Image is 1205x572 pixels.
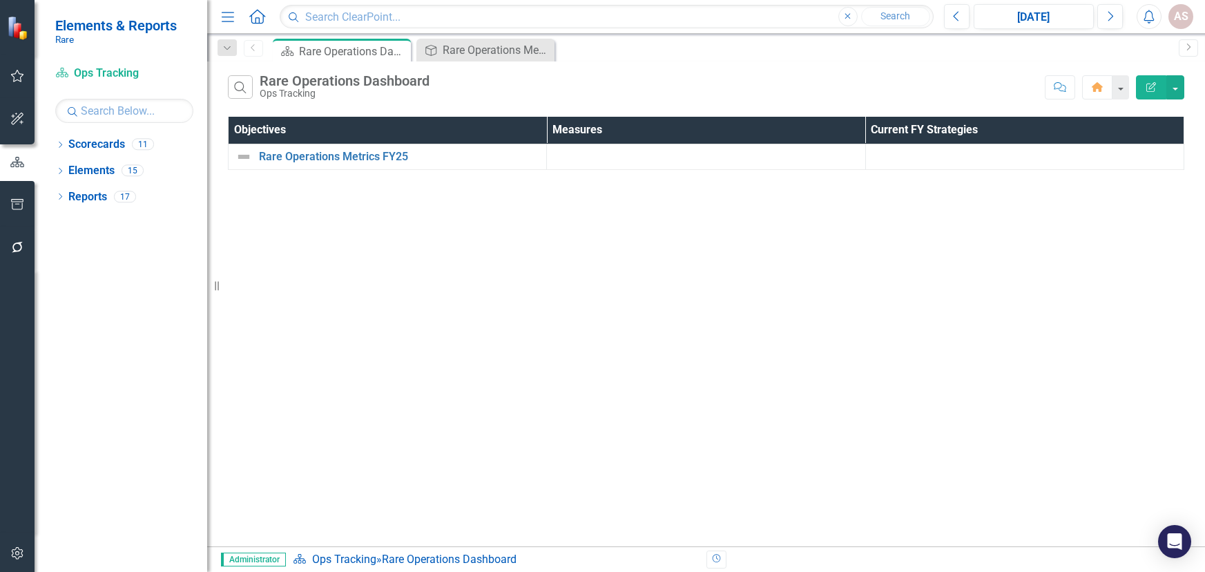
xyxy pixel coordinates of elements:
a: Rare Operations Metrics FY25 [420,41,551,59]
button: Search [861,7,930,26]
div: Rare Operations Metrics FY25 [443,41,551,59]
a: Reports [68,189,107,205]
div: Ops Tracking [260,88,430,99]
input: Search Below... [55,99,193,123]
a: Elements [68,163,115,179]
div: Open Intercom Messenger [1158,525,1191,558]
div: Rare Operations Dashboard [382,553,517,566]
div: Rare Operations Dashboard [260,73,430,88]
div: 11 [132,139,154,151]
span: Search [880,10,910,21]
div: » [293,552,696,568]
button: AS [1168,4,1193,29]
a: Ops Tracking [312,553,376,566]
div: 17 [114,191,136,202]
small: Rare [55,34,177,45]
img: Not Defined [235,149,252,165]
div: 15 [122,165,144,177]
img: ClearPoint Strategy [7,16,31,40]
input: Search ClearPoint... [280,5,933,29]
a: Rare Operations Metrics FY25 [259,151,539,163]
span: Elements & Reports [55,17,177,34]
div: Rare Operations Dashboard [299,43,407,60]
td: Double-Click to Edit Right Click for Context Menu [229,144,547,169]
div: [DATE] [979,9,1090,26]
span: Administrator [221,553,286,566]
a: Ops Tracking [55,66,193,82]
a: Scorecards [68,137,125,153]
button: [DATE] [974,4,1095,29]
